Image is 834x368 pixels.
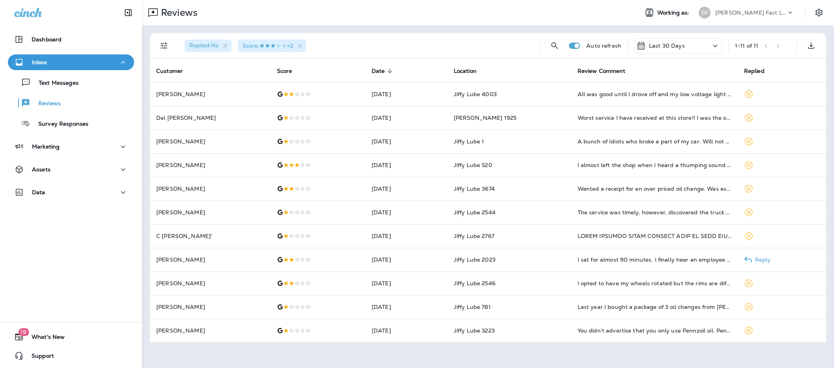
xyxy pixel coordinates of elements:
div: Wanted a receipt for an over priced oil change. Was asked for my email so a receipt could be sent... [578,185,731,193]
p: Reviews [158,7,198,19]
button: Inbox [8,54,134,70]
span: Score : +2 [243,42,293,49]
span: Jiffy Lube 1 [454,138,484,145]
p: [PERSON_NAME] [156,138,264,145]
p: [PERSON_NAME] [156,91,264,97]
span: Replied [744,68,765,74]
button: Collapse Sidebar [117,5,139,20]
div: Replied:No [185,39,232,52]
p: Survey Responses [30,121,88,128]
button: Settings [812,6,826,20]
span: Jiffy Lube 3223 [454,327,495,334]
div: The service was timely, however, discovered the truck was leaking significant oil. Unfortunately ... [578,208,731,216]
span: Jiffy Lube 2546 [454,280,496,287]
span: Location [454,68,477,74]
p: Marketing [32,143,60,150]
div: You didn’t advertise that you only use Pennzoil oil. Pennzoil is the worst oil to put in any vehi... [578,327,731,335]
div: I almost left the shop when I heard a thumping sound from the front left tire. The balanceing mag... [578,161,731,169]
td: [DATE] [365,319,447,342]
p: Data [32,189,45,195]
div: Worst service I have received at this store!! I was the only customer for most of the time and al... [578,114,731,122]
div: 1 - 11 of 11 [735,43,758,49]
button: Assets [8,162,134,177]
span: Score [277,68,292,74]
p: Last 30 Days [649,43,685,49]
button: Export as CSV [803,38,819,54]
span: Replied [744,67,775,74]
button: Search Reviews [547,38,563,54]
button: Support [8,348,134,364]
button: Survey Responses [8,115,134,132]
span: Jiffy Lube 3674 [454,185,495,192]
p: Dashboard [32,36,62,43]
button: Marketing [8,139,134,154]
p: Del [PERSON_NAME] [156,115,264,121]
span: What's New [24,334,65,343]
span: [PERSON_NAME] 1925 [454,114,517,121]
span: Jiffy Lube 4003 [454,91,497,98]
span: Jiffy Lube 520 [454,162,492,169]
p: [PERSON_NAME] [156,162,264,168]
p: [PERSON_NAME] [156,209,264,216]
p: Inbox [32,59,47,65]
button: Dashboard [8,32,134,47]
td: [DATE] [365,130,447,153]
td: [DATE] [365,248,447,271]
div: I sat for almost 90 minutes. I finally hear an employee tell a customer they are short-handed. A ... [578,256,731,264]
span: Working as: [657,9,691,16]
td: [DATE] [365,224,447,248]
button: Reviews [8,95,134,111]
p: [PERSON_NAME] Fast Lube dba [PERSON_NAME] [715,9,786,16]
td: [DATE] [365,201,447,224]
span: Jiffy Lube 2023 [454,256,496,263]
p: [PERSON_NAME] [156,304,264,310]
td: [DATE] [365,177,447,201]
button: Text Messages [8,74,134,91]
span: Location [454,67,487,74]
span: Customer [156,68,183,74]
span: Score [277,67,303,74]
span: Date [372,67,395,74]
div: A bunch of Idiots who broke a part of my car. Will not be going back there again. [578,138,731,145]
span: Replied : No [189,42,219,49]
div: Last year I bought a package of 3 oil changes from Jiffy Lube. When I went to use the third oil c... [578,303,731,311]
div: All was good until I drove off and my low voltage light came on. I turned around and had them com... [578,90,731,98]
p: Assets [32,166,50,173]
td: [DATE] [365,295,447,319]
p: [PERSON_NAME] [156,280,264,286]
span: 19 [18,328,29,336]
div: I opted to have my wheels rotated but the rims are different in the front and back. When I drove ... [578,279,731,287]
td: [DATE] [365,82,447,106]
p: Reviews [30,100,61,108]
div: AFTER READING OTHER REVIEWS THEY DO THIS OFTEN at this location! 😡 I came in for a basic oil chan... [578,232,731,240]
span: Support [24,353,54,362]
span: Review Comment [578,68,626,74]
button: 19What's New [8,329,134,345]
span: Review Comment [578,67,636,74]
p: [PERSON_NAME] [156,327,264,334]
td: [DATE] [365,271,447,295]
span: Jiffy Lube 2767 [454,232,494,240]
div: GF [699,7,711,19]
p: [PERSON_NAME] [156,256,264,263]
button: Filters [156,38,172,54]
p: Text Messages [31,80,79,87]
span: Customer [156,67,193,74]
span: Jiffy Lube 781 [454,303,491,310]
p: C [PERSON_NAME]' [156,233,264,239]
td: [DATE] [365,153,447,177]
span: Date [372,68,385,74]
span: Jiffy Lube 2544 [454,209,496,216]
td: [DATE] [365,106,447,130]
div: Score:3 Stars+2 [238,39,306,52]
p: Auto refresh [586,43,621,49]
button: Data [8,184,134,200]
p: [PERSON_NAME] [156,186,264,192]
p: Reply [752,256,771,263]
